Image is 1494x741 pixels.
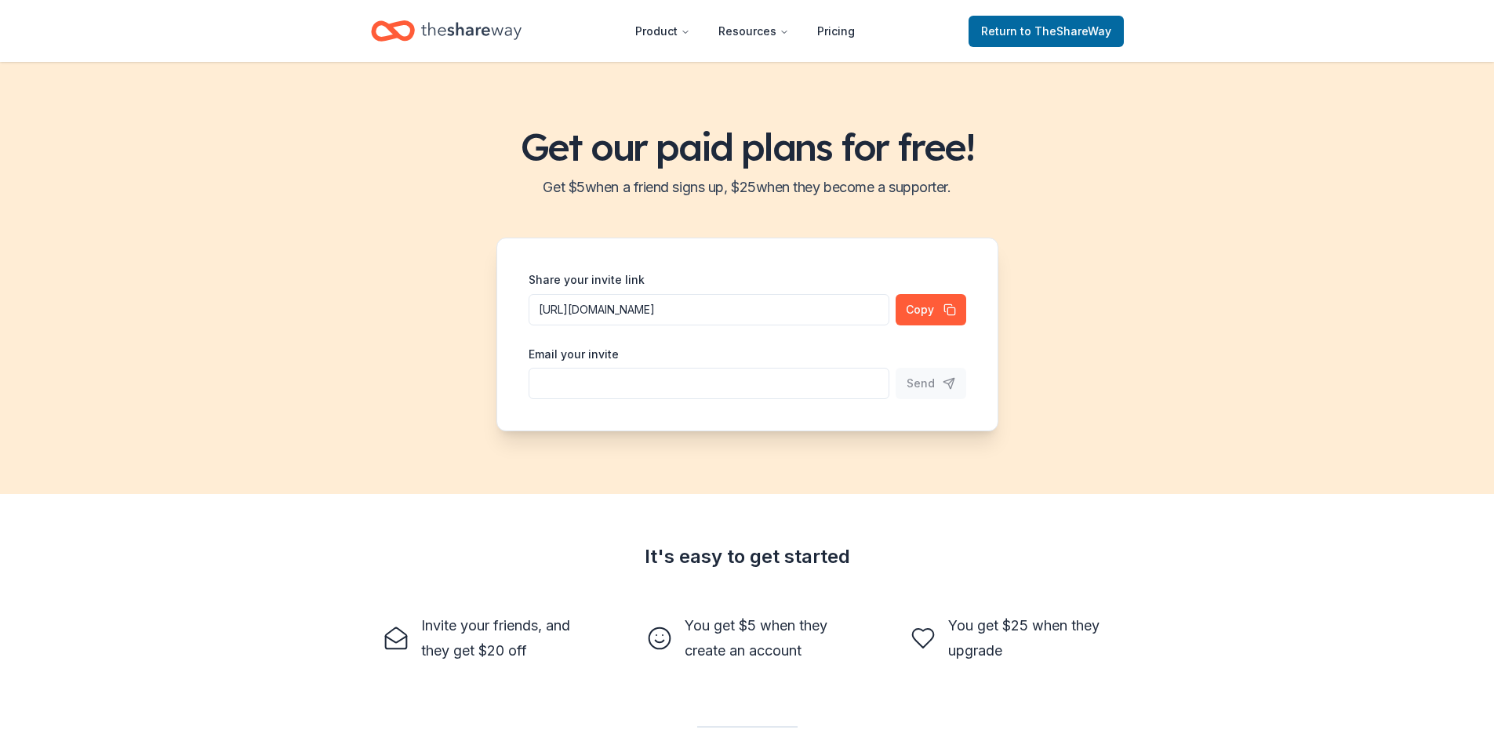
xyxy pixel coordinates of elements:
div: Invite your friends, and they get $20 off [421,613,584,663]
button: Resources [706,16,802,47]
span: to TheShareWay [1020,24,1111,38]
h1: Get our paid plans for free! [19,125,1475,169]
div: It's easy to get started [371,544,1124,569]
div: You get $25 when they upgrade [948,613,1111,663]
div: You get $5 when they create an account [685,613,848,663]
label: Share your invite link [529,272,645,288]
a: Pricing [805,16,867,47]
a: Returnto TheShareWay [969,16,1124,47]
label: Email your invite [529,347,619,362]
span: Return [981,22,1111,41]
button: Copy [896,294,966,325]
a: Home [371,13,522,49]
h2: Get $ 5 when a friend signs up, $ 25 when they become a supporter. [19,175,1475,200]
button: Product [623,16,703,47]
nav: Main [623,13,867,49]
